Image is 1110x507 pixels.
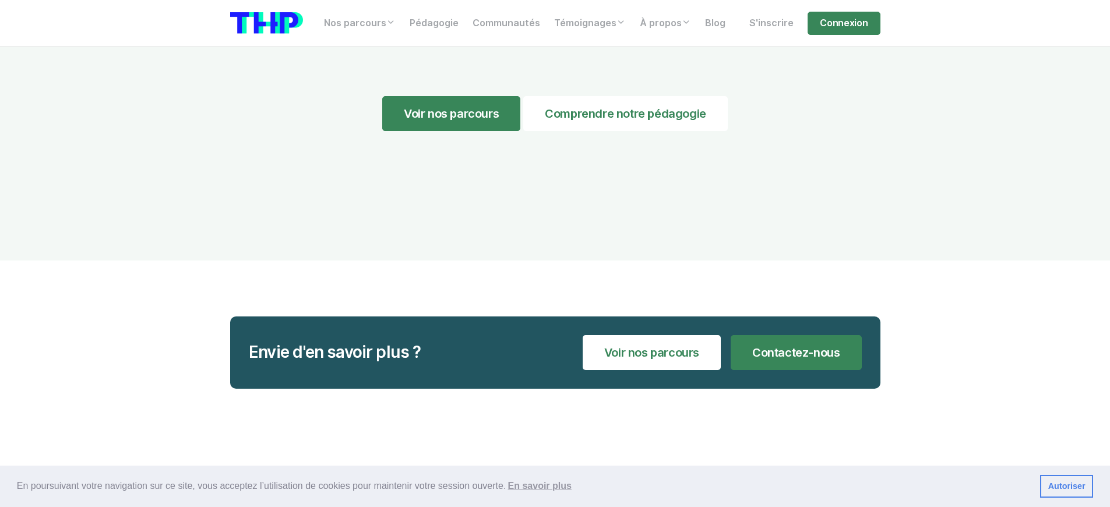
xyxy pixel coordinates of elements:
a: Témoignages [547,12,633,35]
a: S'inscrire [742,12,801,35]
a: Comprendre notre pédagogie [523,96,728,131]
a: Voir nos parcours [583,335,721,370]
span: En poursuivant votre navigation sur ce site, vous acceptez l’utilisation de cookies pour mainteni... [17,477,1031,495]
a: Pédagogie [403,12,466,35]
a: Voir nos parcours [382,96,520,131]
a: dismiss cookie message [1040,475,1093,498]
a: Communautés [466,12,547,35]
a: learn more about cookies [506,477,573,495]
a: À propos [633,12,698,35]
a: Blog [698,12,732,35]
a: Connexion [808,12,880,35]
a: Contactez-nous [731,335,861,370]
img: logo [230,12,303,34]
a: Nos parcours [317,12,403,35]
div: Envie d'en savoir plus ? [249,343,421,362]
